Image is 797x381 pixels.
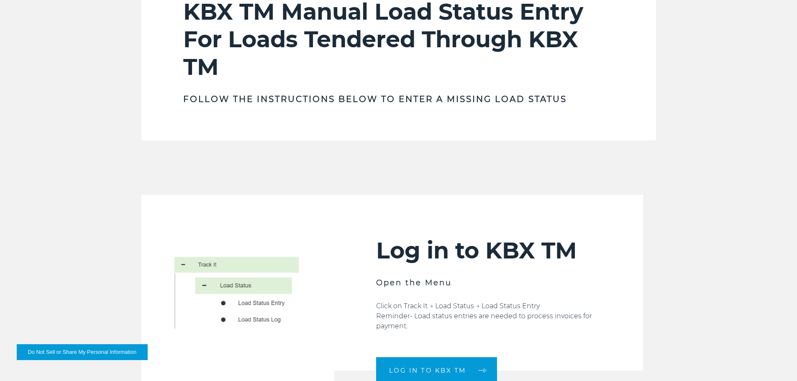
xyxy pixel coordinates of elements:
[376,237,601,264] h2: Log in to KBX TM
[17,344,148,360] button: Do Not Sell or Share My Personal Information
[183,93,614,105] h3: Follow the instructions below to enter a missing load status
[376,277,601,289] h3: Open the Menu
[376,301,601,331] p: Click on Track It → Load Status → Load Status Entry Reminder- Load status entries are needed to p...
[389,367,466,373] span: LOG IN TO KBX TM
